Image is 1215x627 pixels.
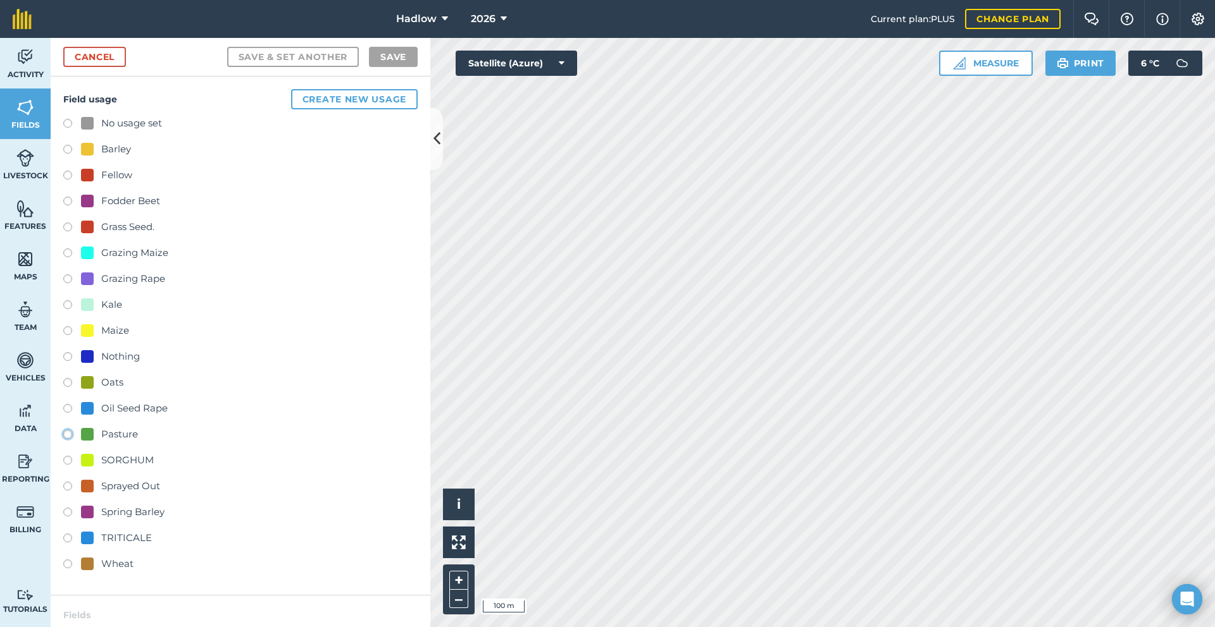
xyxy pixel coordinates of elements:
img: svg+xml;base64,PHN2ZyB4bWxucz0iaHR0cDovL3d3dy53My5vcmcvMjAwMC9zdmciIHdpZHRoPSI1NiIgaGVpZ2h0PSI2MC... [16,250,34,269]
img: svg+xml;base64,PD94bWwgdmVyc2lvbj0iMS4wIiBlbmNvZGluZz0idXRmLTgiPz4KPCEtLSBHZW5lcmF0b3I6IEFkb2JlIE... [16,502,34,521]
img: svg+xml;base64,PHN2ZyB4bWxucz0iaHR0cDovL3d3dy53My5vcmcvMjAwMC9zdmciIHdpZHRoPSIxNyIgaGVpZ2h0PSIxNy... [1156,11,1169,27]
img: A cog icon [1190,13,1206,25]
a: Change plan [965,9,1061,29]
div: Grass Seed. [101,219,154,234]
button: 6 °C [1128,51,1202,76]
span: Current plan : PLUS [871,12,955,26]
div: Pasture [101,427,138,442]
img: A question mark icon [1119,13,1135,25]
div: Open Intercom Messenger [1172,584,1202,614]
div: Kale [101,297,122,312]
img: Two speech bubbles overlapping with the left bubble in the forefront [1084,13,1099,25]
div: Fellow [101,167,132,183]
img: svg+xml;base64,PHN2ZyB4bWxucz0iaHR0cDovL3d3dy53My5vcmcvMjAwMC9zdmciIHdpZHRoPSI1NiIgaGVpZ2h0PSI2MC... [16,199,34,218]
div: Nothing [101,349,140,364]
img: svg+xml;base64,PD94bWwgdmVyc2lvbj0iMS4wIiBlbmNvZGluZz0idXRmLTgiPz4KPCEtLSBHZW5lcmF0b3I6IEFkb2JlIE... [16,300,34,319]
img: svg+xml;base64,PD94bWwgdmVyc2lvbj0iMS4wIiBlbmNvZGluZz0idXRmLTgiPz4KPCEtLSBHZW5lcmF0b3I6IEFkb2JlIE... [16,589,34,601]
img: svg+xml;base64,PD94bWwgdmVyc2lvbj0iMS4wIiBlbmNvZGluZz0idXRmLTgiPz4KPCEtLSBHZW5lcmF0b3I6IEFkb2JlIE... [1169,51,1195,76]
button: + [449,571,468,590]
div: Oil Seed Rape [101,401,168,416]
div: Maize [101,323,129,338]
img: svg+xml;base64,PD94bWwgdmVyc2lvbj0iMS4wIiBlbmNvZGluZz0idXRmLTgiPz4KPCEtLSBHZW5lcmF0b3I6IEFkb2JlIE... [16,452,34,471]
img: Four arrows, one pointing top left, one top right, one bottom right and the last bottom left [452,535,466,549]
div: Barley [101,142,131,157]
div: Spring Barley [101,504,165,520]
button: Create new usage [291,89,418,109]
img: svg+xml;base64,PD94bWwgdmVyc2lvbj0iMS4wIiBlbmNvZGluZz0idXRmLTgiPz4KPCEtLSBHZW5lcmF0b3I6IEFkb2JlIE... [16,149,34,167]
button: – [449,590,468,608]
button: Save [369,47,418,67]
span: i [457,496,461,512]
h4: Field usage [63,89,418,109]
img: fieldmargin Logo [13,9,32,29]
span: 2026 [471,11,495,27]
img: svg+xml;base64,PD94bWwgdmVyc2lvbj0iMS4wIiBlbmNvZGluZz0idXRmLTgiPz4KPCEtLSBHZW5lcmF0b3I6IEFkb2JlIE... [16,47,34,66]
div: No usage set [101,116,162,131]
button: i [443,489,475,520]
img: svg+xml;base64,PHN2ZyB4bWxucz0iaHR0cDovL3d3dy53My5vcmcvMjAwMC9zdmciIHdpZHRoPSI1NiIgaGVpZ2h0PSI2MC... [16,98,34,117]
div: SORGHUM [101,453,154,468]
div: Sprayed Out [101,478,160,494]
div: TRITICALE [101,530,152,545]
div: Grazing Maize [101,245,168,260]
img: svg+xml;base64,PD94bWwgdmVyc2lvbj0iMS4wIiBlbmNvZGluZz0idXRmLTgiPz4KPCEtLSBHZW5lcmF0b3I6IEFkb2JlIE... [16,351,34,370]
span: 6 ° C [1141,51,1159,76]
span: Hadlow [396,11,437,27]
button: Measure [939,51,1033,76]
img: Ruler icon [953,57,966,70]
img: svg+xml;base64,PD94bWwgdmVyc2lvbj0iMS4wIiBlbmNvZGluZz0idXRmLTgiPz4KPCEtLSBHZW5lcmF0b3I6IEFkb2JlIE... [16,401,34,420]
button: Print [1045,51,1116,76]
img: svg+xml;base64,PHN2ZyB4bWxucz0iaHR0cDovL3d3dy53My5vcmcvMjAwMC9zdmciIHdpZHRoPSIxOSIgaGVpZ2h0PSIyNC... [1057,56,1069,71]
button: Satellite (Azure) [456,51,577,76]
div: Wheat [101,556,134,571]
a: Cancel [63,47,126,67]
div: Fodder Beet [101,193,160,209]
div: Oats [101,375,123,390]
div: Grazing Rape [101,271,165,286]
button: Save & set another [227,47,359,67]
